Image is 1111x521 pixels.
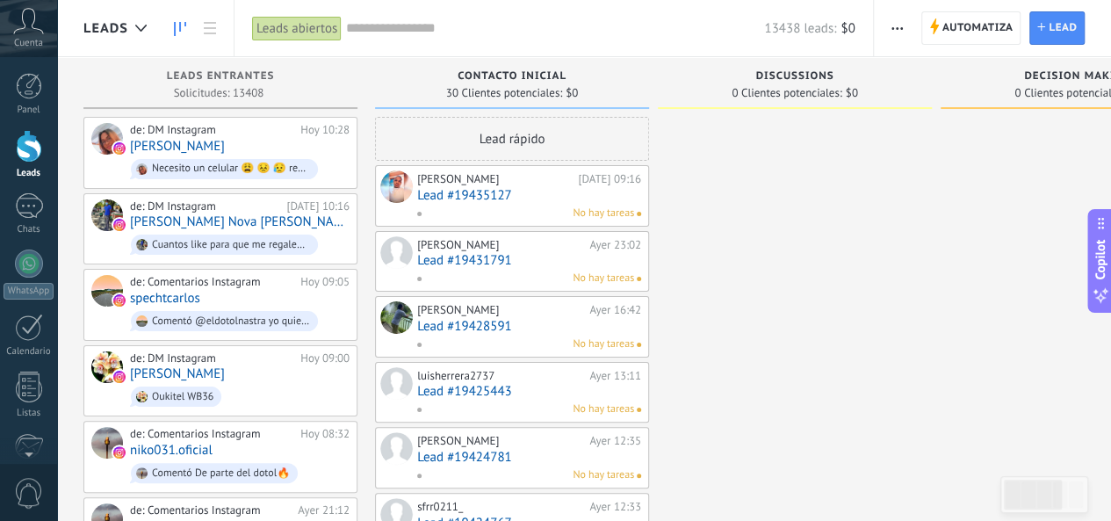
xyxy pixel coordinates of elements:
div: Ayer 16:42 [589,303,641,317]
span: $0 [566,88,578,98]
span: 13438 leads: [764,20,836,37]
div: Milagros Santana [91,351,123,383]
span: 0 Clientes potenciales: [732,88,841,98]
a: Leads [165,11,195,46]
a: niko031.oficial [130,443,213,458]
div: spechtcarlos [91,275,123,307]
span: No hay nada asignado [637,343,641,347]
div: Cuantos like para que me regalen un oukitel? 🙈 [152,239,310,251]
a: [PERSON_NAME] [130,366,225,381]
span: No hay tareas [573,336,634,352]
div: niko031.oficial [91,427,123,459]
img: instagram.svg [113,294,126,307]
div: Contacto inicial [384,70,640,85]
div: Hoy 10:28 [300,123,350,137]
div: Gary Alexander Nova Montero [91,199,123,231]
a: Lead #19435127 [417,188,641,203]
div: Ayer 12:35 [589,434,641,448]
div: Soribel Guzman [91,123,123,155]
div: Panel [4,105,54,116]
span: No hay nada asignado [637,212,641,216]
span: No hay nada asignado [637,408,641,412]
a: Lista [195,11,225,46]
div: Comentó De parte del dotol🔥 [152,467,290,480]
a: spechtcarlos [130,291,200,306]
a: Lead [1029,11,1085,45]
div: Listas [4,408,54,419]
div: de: DM Instagram [130,351,294,365]
div: [PERSON_NAME] [417,238,585,252]
img: instagram.svg [113,446,126,459]
div: Discussions [667,70,923,85]
a: Lead #19431791 [417,253,641,268]
span: Solicitudes: 13408 [174,88,264,98]
div: [PERSON_NAME] [417,434,585,448]
div: Ayer 23:02 [589,238,641,252]
div: de: Comentarios Instagram [130,503,292,517]
div: Calendario [4,346,54,358]
span: Cuenta [14,38,43,49]
div: Leads Entrantes [92,70,349,85]
div: Chats [4,224,54,235]
span: No hay nada asignado [637,277,641,281]
span: No hay tareas [573,271,634,286]
div: luisherrera2737 [417,369,585,383]
img: instagram.svg [113,219,126,231]
span: Copilot [1092,239,1109,279]
span: $0 [840,20,855,37]
div: WhatsApp [4,283,54,300]
span: No hay tareas [573,206,634,221]
a: [PERSON_NAME] [130,139,225,154]
span: No hay tareas [573,402,634,417]
div: de: DM Instagram [130,123,294,137]
span: No hay tareas [573,467,634,483]
span: Leads Entrantes [167,70,275,83]
a: [PERSON_NAME] Nova [PERSON_NAME] [130,214,350,229]
span: $0 [846,88,858,98]
img: instagram.svg [113,142,126,155]
span: Automatiza [942,12,1014,44]
a: Lead #19424781 [417,450,641,465]
span: Discussions [755,70,833,83]
div: de: DM Instagram [130,199,280,213]
div: Hoy 09:05 [300,275,350,289]
div: de: Comentarios Instagram [130,275,294,289]
a: Lead #19425443 [417,384,641,399]
button: Más [884,11,910,45]
div: Leads abiertos [252,16,342,41]
div: Ayer 12:33 [589,500,641,514]
div: Lead rápido [375,117,649,161]
a: Automatiza [921,11,1021,45]
span: Leads [83,20,128,37]
a: Lead #19428591 [417,319,641,334]
div: Leads [4,168,54,179]
span: 30 Clientes potenciales: [446,88,562,98]
div: de: Comentarios Instagram [130,427,294,441]
div: Hoy 09:00 [300,351,350,365]
div: sfrr0211_ [417,500,585,514]
div: Ayer 21:12 [298,503,350,517]
div: [PERSON_NAME] [417,303,585,317]
div: Oukitel WB36 [152,391,213,403]
div: [DATE] 09:16 [578,172,641,186]
div: Hoy 08:32 [300,427,350,441]
div: [PERSON_NAME] [417,172,574,186]
div: Ayer 13:11 [589,369,641,383]
div: Comentó @eldotolnastra yo quiero ese celular [152,315,310,328]
img: instagram.svg [113,371,126,383]
div: [DATE] 10:16 [286,199,350,213]
span: Contacto inicial [458,70,566,83]
div: Necesito un celular 😩 😣 😥 regalado El doctor [PERSON_NAME] anuncio uno wp36 Como hago para tener ... [152,163,310,175]
span: No hay nada asignado [637,474,641,478]
span: Lead [1049,12,1077,44]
